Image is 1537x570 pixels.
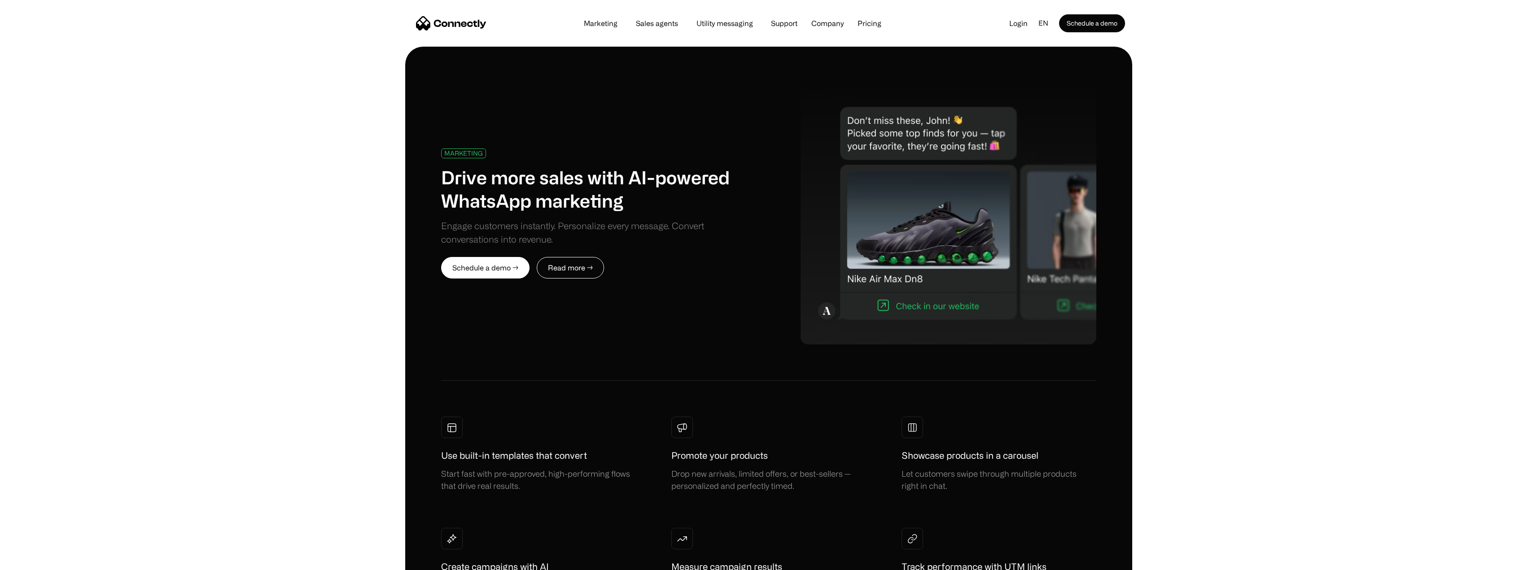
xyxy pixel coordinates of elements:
div: Start fast with pre-approved, high-performing flows that drive real results. [441,468,634,492]
a: Schedule a demo [1059,14,1125,32]
h1: Promote your products [671,449,768,462]
h1: Showcase products in a carousel [902,449,1038,462]
aside: Language selected: English [9,553,54,567]
div: en [1038,17,1048,30]
ul: Language list [18,554,54,567]
div: Company [811,17,844,30]
a: Login [1002,17,1035,30]
a: Support [764,20,805,27]
div: MARKETING [444,150,483,157]
div: Company [809,17,846,30]
a: Schedule a demo → [441,257,530,278]
a: Read more → [537,257,604,278]
h1: Use built-in templates that convert [441,449,587,462]
a: Marketing [577,20,625,27]
a: Utility messaging [689,20,760,27]
div: Drop new arrivals, limited offers, or best-sellers — personalized and perfectly timed. [671,468,864,492]
div: en [1035,17,1059,30]
h1: Drive more sales with AI-powered WhatsApp marketing [441,165,756,212]
a: home [416,17,486,30]
a: Pricing [850,20,889,27]
div: Engage customers instantly. Personalize every message. Convert conversations into revenue. [441,219,756,246]
div: Let customers swipe through multiple products right in chat. [902,468,1095,492]
a: Sales agents [629,20,685,27]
